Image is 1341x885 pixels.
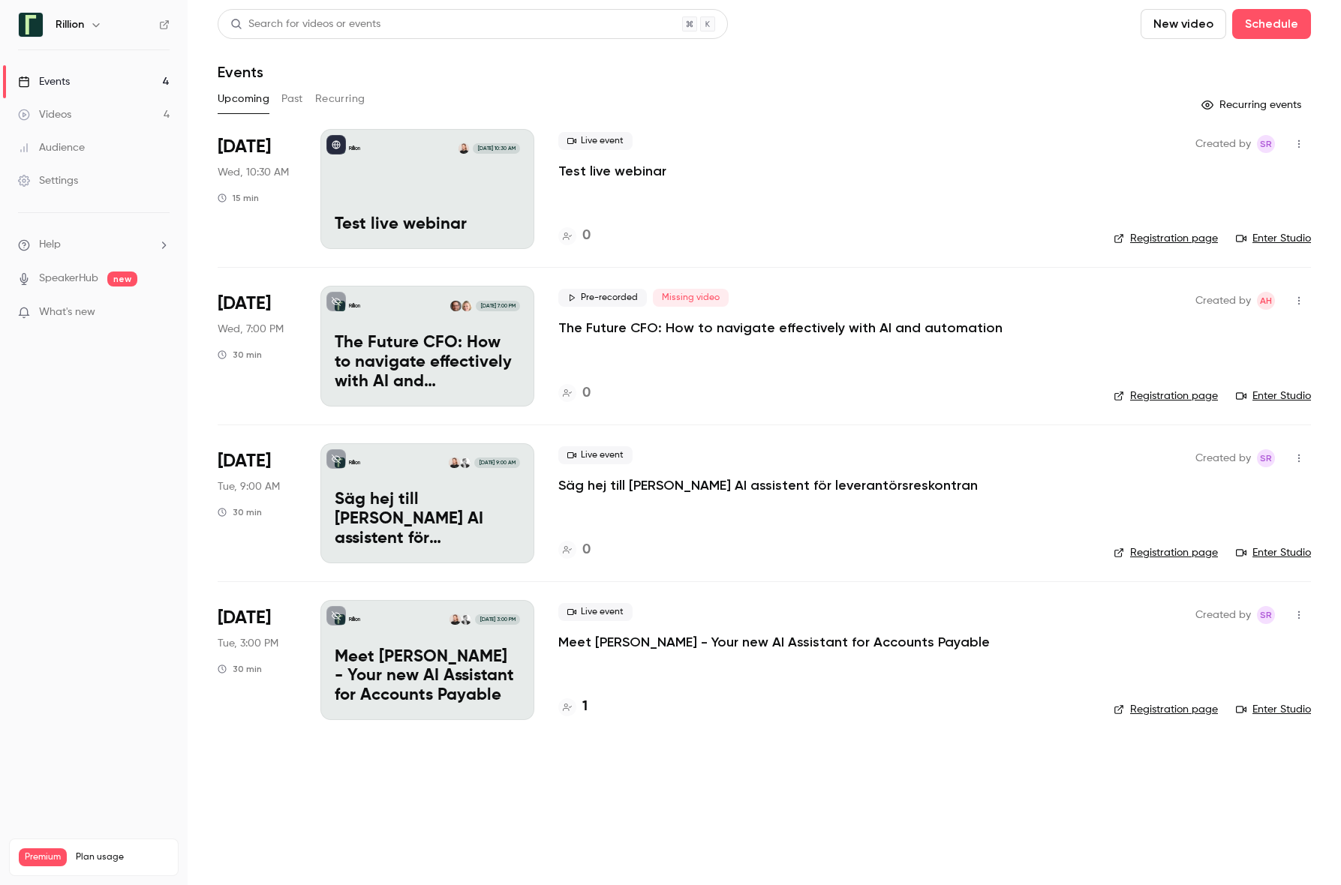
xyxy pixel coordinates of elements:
span: Adam Holmgren [1257,292,1275,310]
span: [DATE] 10:30 AM [473,143,519,154]
div: Audience [18,140,85,155]
img: Cisco Sacasa [450,301,461,311]
a: Enter Studio [1236,231,1311,246]
div: Sep 16 Tue, 9:00 AM (Europe/Stockholm) [218,443,296,563]
a: Enter Studio [1236,388,1311,403]
a: Enter Studio [1236,545,1311,560]
span: Tue, 9:00 AM [218,479,280,494]
span: new [107,271,137,286]
a: Test live webinar [558,162,666,180]
span: [DATE] 7:00 PM [476,301,519,311]
span: Premium [19,848,67,866]
a: Registration page [1114,231,1218,246]
div: 30 min [218,663,262,675]
span: Sofie Rönngård [1257,449,1275,467]
h1: Events [218,63,263,81]
span: [DATE] 9:00 AM [474,457,519,468]
img: Rillion [19,13,43,37]
a: Registration page [1114,388,1218,403]
a: The Future CFO: How to navigate effectively with AI and automationRillionCarissa KellCisco Sacasa... [320,286,534,406]
a: Enter Studio [1236,702,1311,717]
p: Test live webinar [335,215,520,235]
span: Created by [1195,292,1251,310]
p: Rillion [349,616,360,623]
div: Sep 16 Tue, 3:00 PM (Europe/Stockholm) [218,600,296,720]
h4: 0 [582,383,591,403]
a: Meet Riley - Your new AI Assistant for Accounts PayableRillionEmil FleronSofie Rönngård[DATE] 3:0... [320,600,534,720]
a: Säg hej till [PERSON_NAME] AI assistent för leverantörsreskontran [558,476,978,494]
img: Emil Fleron [460,457,471,468]
p: Meet [PERSON_NAME] - Your new AI Assistant for Accounts Payable [335,648,520,706]
span: Missing video [653,289,729,307]
a: Test live webinarRillionSofie Rönngård[DATE] 10:30 AMTest live webinar [320,129,534,249]
p: Rillion [349,145,360,152]
span: Live event [558,446,633,464]
a: Meet [PERSON_NAME] - Your new AI Assistant for Accounts Payable [558,633,990,651]
div: 15 min [218,192,259,204]
div: Sep 3 Wed, 10:30 AM (Europe/Stockholm) [218,129,296,249]
p: The Future CFO: How to navigate effectively with AI and automation [335,334,520,391]
span: Sofie Rönngård [1257,135,1275,153]
img: Emil Fleron [461,614,471,625]
span: Plan usage [76,851,169,863]
button: New video [1141,9,1226,39]
a: Registration page [1114,545,1218,560]
div: 30 min [218,349,262,361]
div: 30 min [218,506,262,518]
button: Schedule [1232,9,1311,39]
a: Säg hej till Riley - Din AI assistent för leverantörsreskontranRillionEmil FleronSofie Rönngård[D... [320,443,534,563]
a: Registration page [1114,702,1218,717]
button: Recurring [315,87,365,111]
span: SR [1260,135,1272,153]
span: Sofie Rönngård [1257,606,1275,624]
span: SR [1260,606,1272,624]
span: AH [1260,292,1272,310]
a: SpeakerHub [39,271,98,286]
span: Pre-recorded [558,289,647,307]
div: Events [18,74,70,89]
span: Wed, 10:30 AM [218,165,289,180]
p: Säg hej till [PERSON_NAME] AI assistent för leverantörsreskontran [335,490,520,548]
span: Tue, 3:00 PM [218,636,278,651]
img: Sofie Rönngård [450,614,460,625]
span: [DATE] [218,449,271,473]
span: Created by [1195,449,1251,467]
a: The Future CFO: How to navigate effectively with AI and automation [558,319,1003,337]
img: Sofie Rönngård [459,143,469,154]
a: 0 [558,540,591,560]
span: Help [39,237,61,253]
div: Videos [18,107,71,122]
span: [DATE] 3:00 PM [475,614,519,625]
div: Sep 10 Wed, 12:00 PM (America/Chicago) [218,286,296,406]
span: [DATE] [218,135,271,159]
span: What's new [39,304,95,320]
button: Upcoming [218,87,269,111]
a: 1 [558,697,588,717]
img: Carissa Kell [462,301,472,311]
span: SR [1260,449,1272,467]
span: Created by [1195,606,1251,624]
h6: Rillion [56,17,84,32]
p: Rillion [349,302,360,310]
div: Search for videos or events [230,16,380,32]
span: Live event [558,603,633,621]
a: 0 [558,383,591,403]
li: help-dropdown-opener [18,237,170,253]
h4: 0 [582,226,591,246]
span: Wed, 7:00 PM [218,322,284,337]
div: Settings [18,173,78,188]
a: 0 [558,226,591,246]
span: Live event [558,132,633,150]
img: Sofie Rönngård [449,457,459,468]
span: Created by [1195,135,1251,153]
button: Recurring events [1195,93,1311,117]
button: Past [281,87,303,111]
p: Rillion [349,459,360,466]
h4: 0 [582,540,591,560]
h4: 1 [582,697,588,717]
span: [DATE] [218,606,271,630]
